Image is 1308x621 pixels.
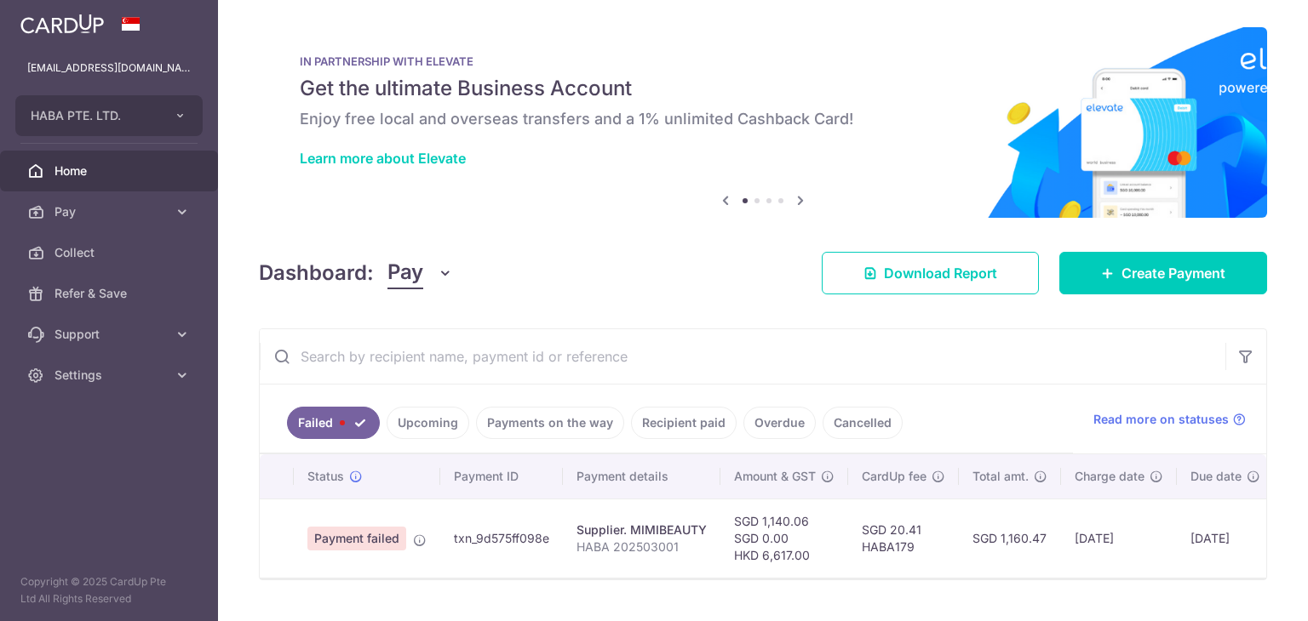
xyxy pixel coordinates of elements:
[563,454,720,499] th: Payment details
[54,244,167,261] span: Collect
[1059,252,1267,294] a: Create Payment
[1177,499,1274,578] td: [DATE]
[959,499,1061,578] td: SGD 1,160.47
[260,329,1225,384] input: Search by recipient name, payment id or reference
[734,468,816,485] span: Amount & GST
[1122,263,1225,283] span: Create Payment
[54,203,167,220] span: Pay
[822,252,1039,294] a: Download Report
[27,60,191,77] p: [EMAIL_ADDRESS][DOMAIN_NAME]
[300,150,466,167] a: Learn more about Elevate
[307,468,344,485] span: Status
[300,75,1226,102] h5: Get the ultimate Business Account
[1093,411,1229,428] span: Read more on statuses
[577,538,707,555] p: HABA 202503001
[1190,468,1242,485] span: Due date
[743,407,816,439] a: Overdue
[31,107,157,124] span: HABA PTE. LTD.
[823,407,903,439] a: Cancelled
[387,257,423,289] span: Pay
[1075,468,1144,485] span: Charge date
[15,95,203,136] button: HABA PTE. LTD.
[287,407,380,439] a: Failed
[259,27,1267,218] img: Renovation banner
[307,527,406,550] span: Payment failed
[387,257,453,289] button: Pay
[862,468,926,485] span: CardUp fee
[54,285,167,302] span: Refer & Save
[720,499,848,578] td: SGD 1,140.06 SGD 0.00 HKD 6,617.00
[387,407,469,439] a: Upcoming
[884,263,997,283] span: Download Report
[631,407,737,439] a: Recipient paid
[54,162,167,179] span: Home
[1061,499,1177,578] td: [DATE]
[440,499,563,578] td: txn_9d575ff098e
[1093,411,1246,428] a: Read more on statuses
[440,454,563,499] th: Payment ID
[300,109,1226,129] h6: Enjoy free local and overseas transfers and a 1% unlimited Cashback Card!
[476,407,624,439] a: Payments on the way
[577,521,707,538] div: Supplier. MIMIBEAUTY
[848,499,959,578] td: SGD 20.41 HABA179
[259,258,374,288] h4: Dashboard:
[300,54,1226,68] p: IN PARTNERSHIP WITH ELEVATE
[54,326,167,343] span: Support
[972,468,1029,485] span: Total amt.
[20,14,104,34] img: CardUp
[54,367,167,384] span: Settings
